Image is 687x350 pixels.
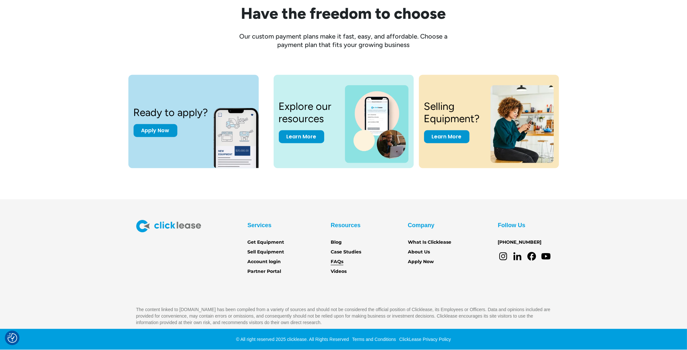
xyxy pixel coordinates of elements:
[424,130,469,143] a: Learn More
[247,258,281,265] a: Account login
[213,101,270,168] img: New equipment quote on the screen of a smart phone
[331,249,361,256] a: Case Studies
[247,249,284,256] a: Sell Equipment
[397,337,451,342] a: ClickLease Privacy Policy
[136,220,201,232] img: Clicklease logo
[408,249,430,256] a: About Us
[247,268,281,275] a: Partner Portal
[279,130,324,143] a: Learn More
[350,337,396,342] a: Terms and Conditions
[408,239,451,246] a: What Is Clicklease
[408,258,434,265] a: Apply Now
[136,5,551,22] h2: Have the freedom to choose
[408,220,434,230] div: Company
[345,85,408,163] img: a photo of a man on a laptop and a cell phone
[134,124,177,137] a: Apply Now
[424,100,483,125] h3: Selling Equipment?
[331,258,343,265] a: FAQs
[134,106,208,119] h3: Ready to apply?
[331,239,342,246] a: Blog
[331,268,347,275] a: Videos
[247,220,271,230] div: Services
[498,220,526,230] div: Follow Us
[136,306,551,326] p: The content linked to [DOMAIN_NAME] has been compiled from a variety of sources and should not be...
[7,333,17,343] button: Consent Preferences
[331,220,361,230] div: Resources
[230,32,457,49] div: Our custom payment plans make it fast, easy, and affordable. Choose a payment plan that fits your...
[498,239,542,246] a: [PHONE_NUMBER]
[491,85,553,163] img: a woman sitting on a stool looking at her cell phone
[247,239,284,246] a: Get Equipment
[7,333,17,343] img: Revisit consent button
[236,336,349,343] div: © All right reserved 2025 clicklease. All Rights Reserved
[279,100,338,125] h3: Explore our resources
